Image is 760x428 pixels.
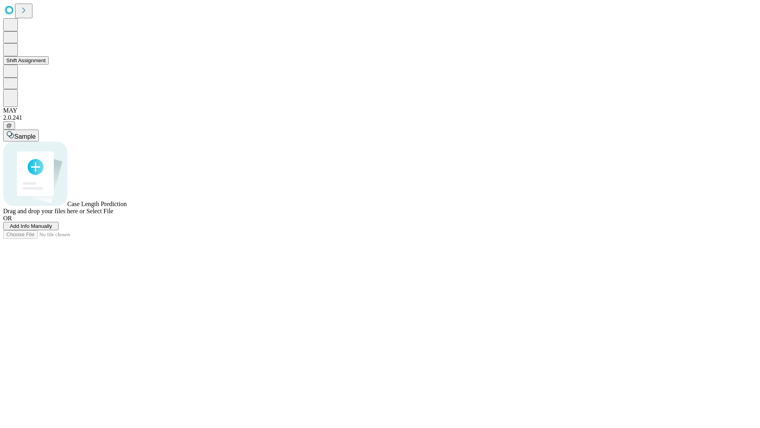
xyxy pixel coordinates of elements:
[3,114,757,121] div: 2.0.241
[10,223,52,229] span: Add Info Manually
[3,222,59,230] button: Add Info Manually
[3,215,12,222] span: OR
[3,56,49,65] button: Shift Assignment
[3,121,15,130] button: @
[3,130,39,141] button: Sample
[3,208,85,214] span: Drag and drop your files here or
[3,107,757,114] div: MAY
[14,133,36,140] span: Sample
[6,122,12,128] span: @
[86,208,113,214] span: Select File
[67,201,127,207] span: Case Length Prediction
